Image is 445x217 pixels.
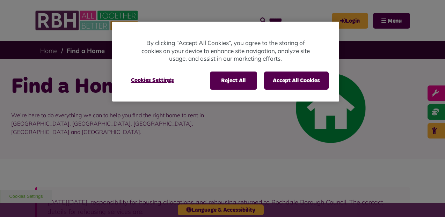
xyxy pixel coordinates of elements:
[264,72,329,90] button: Accept All Cookies
[210,72,257,90] button: Reject All
[112,22,339,102] div: Cookie banner
[112,22,339,102] div: Privacy
[123,72,182,89] button: Cookies Settings
[140,39,311,63] p: By clicking “Accept All Cookies”, you agree to the storing of cookies on your device to enhance s...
